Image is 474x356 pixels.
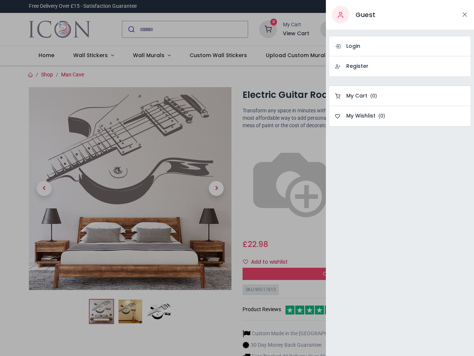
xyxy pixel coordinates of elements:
span: ( ) [370,92,377,100]
h6: My Wishlist [346,112,375,120]
h5: Guest [355,10,375,20]
h6: Register [346,63,368,70]
button: Close [461,10,468,19]
h6: Login [346,43,360,50]
h6: My Cart [346,92,367,100]
a: Register [329,56,471,77]
a: Login [329,36,471,56]
span: 0 [380,113,383,119]
a: My Wishlist (0) [329,106,471,126]
a: My Cart (0) [329,86,471,106]
span: ( ) [378,112,385,120]
span: 0 [372,93,375,99]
